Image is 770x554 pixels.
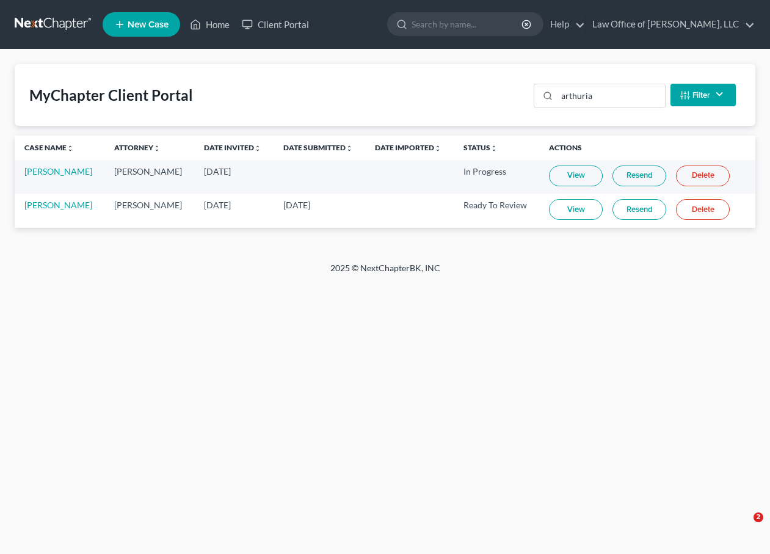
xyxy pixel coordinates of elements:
[24,200,92,210] a: [PERSON_NAME]
[254,145,261,152] i: unfold_more
[283,200,310,210] span: [DATE]
[204,166,231,177] span: [DATE]
[67,145,74,152] i: unfold_more
[490,145,498,152] i: unfold_more
[463,143,498,152] a: Statusunfold_more
[557,84,665,108] input: Search...
[37,262,733,284] div: 2025 © NextChapterBK, INC
[728,512,758,542] iframe: Intercom live chat
[153,145,161,152] i: unfold_more
[454,160,539,194] td: In Progress
[29,86,193,105] div: MyChapter Client Portal
[236,13,315,35] a: Client Portal
[114,143,161,152] a: Attorneyunfold_more
[204,143,261,152] a: Date Invitedunfold_more
[549,166,603,186] a: View
[104,160,194,194] td: [PERSON_NAME]
[670,84,736,106] button: Filter
[539,136,755,160] th: Actions
[454,194,539,227] td: Ready To Review
[204,200,231,210] span: [DATE]
[612,199,666,220] a: Resend
[434,145,441,152] i: unfold_more
[754,512,763,522] span: 2
[586,13,755,35] a: Law Office of [PERSON_NAME], LLC
[283,143,353,152] a: Date Submittedunfold_more
[676,166,730,186] a: Delete
[612,166,666,186] a: Resend
[544,13,585,35] a: Help
[128,20,169,29] span: New Case
[346,145,353,152] i: unfold_more
[412,13,523,35] input: Search by name...
[375,143,441,152] a: Date Importedunfold_more
[184,13,236,35] a: Home
[24,143,74,152] a: Case Nameunfold_more
[104,194,194,227] td: [PERSON_NAME]
[549,199,603,220] a: View
[676,199,730,220] a: Delete
[24,166,92,177] a: [PERSON_NAME]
